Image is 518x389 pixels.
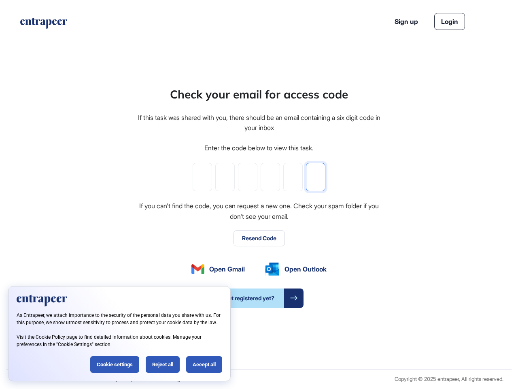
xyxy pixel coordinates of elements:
div: If you can't find the code, you can request a new one. Check your spam folder if you don't see yo... [137,201,381,222]
a: Open Outlook [265,263,327,276]
a: Login [434,13,465,30]
div: Enter the code below to view this task. [204,143,314,154]
span: Open Gmail [209,264,245,274]
a: entrapeer-logo [19,18,68,32]
a: Not registered yet? [214,289,304,308]
a: Sign up [395,17,418,26]
button: Resend Code [234,230,285,246]
div: Copyright © 2025 entrapeer, All rights reserved. [395,376,503,382]
span: Not registered yet? [214,289,284,308]
div: If this task was shared with you, there should be an email containing a six digit code in your inbox [137,113,381,133]
a: Open Gmail [191,264,245,274]
span: Open Outlook [284,264,327,274]
div: Check your email for access code [170,86,348,103]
